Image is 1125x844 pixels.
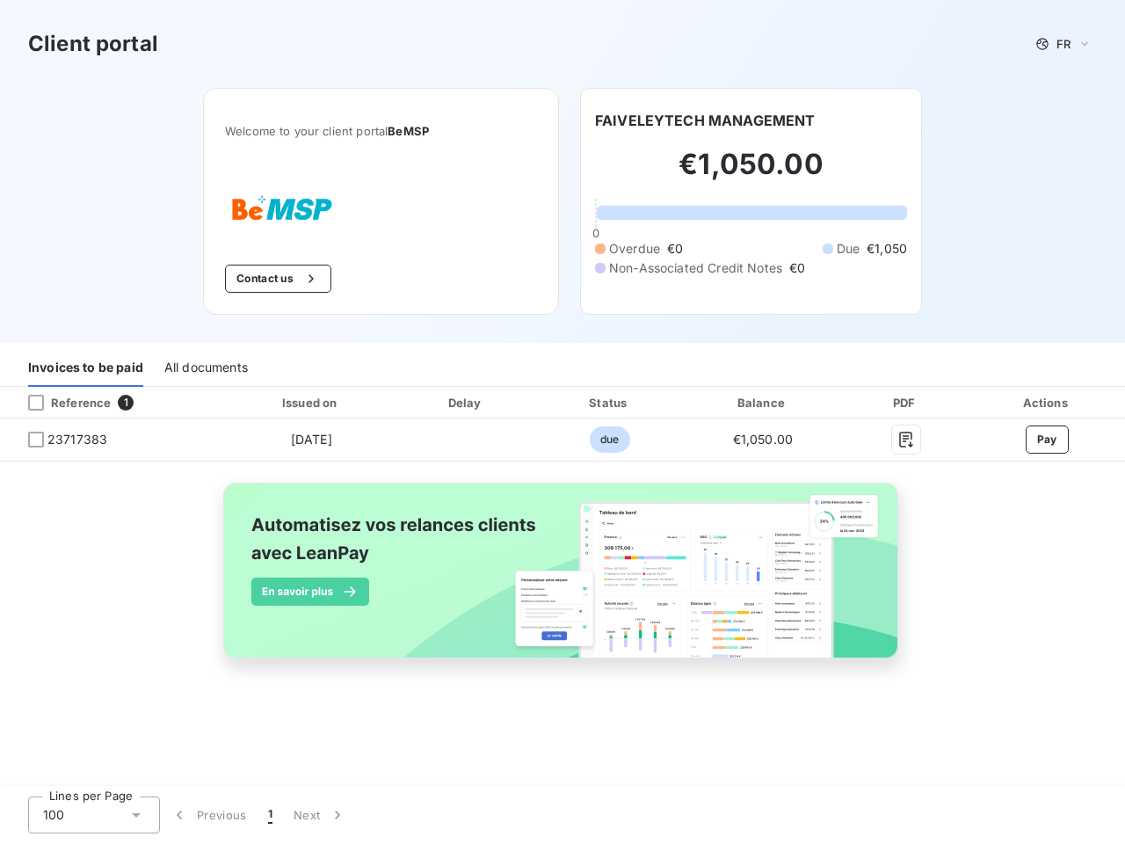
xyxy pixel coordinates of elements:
[268,806,272,824] span: 1
[867,240,907,258] span: €1,050
[595,147,907,200] h2: €1,050.00
[225,265,331,293] button: Contact us
[28,28,158,60] h3: Client portal
[160,797,258,833] button: Previous
[837,240,860,258] span: Due
[291,432,332,447] span: [DATE]
[686,394,838,411] div: Balance
[47,431,107,448] span: 23717383
[164,350,248,387] div: All documents
[399,394,533,411] div: Delay
[388,124,429,138] span: BeMSP
[14,395,111,411] div: Reference
[789,259,805,277] span: €0
[1026,426,1069,454] button: Pay
[230,394,392,411] div: Issued on
[595,110,815,131] h6: FAIVELEYTECH MANAGEMENT
[846,394,966,411] div: PDF
[733,432,793,447] span: €1,050.00
[609,240,660,258] span: Overdue
[43,806,64,824] span: 100
[225,124,537,138] span: Welcome to your client portal
[28,350,143,387] div: Invoices to be paid
[592,226,599,240] span: 0
[225,180,337,236] img: Company logo
[609,259,782,277] span: Non-Associated Credit Notes
[667,240,683,258] span: €0
[118,395,134,411] span: 1
[258,797,283,833] button: 1
[972,394,1121,411] div: Actions
[590,426,629,453] span: due
[1056,37,1071,51] span: FR
[207,472,918,688] img: banner
[283,797,357,833] button: Next
[540,394,679,411] div: Status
